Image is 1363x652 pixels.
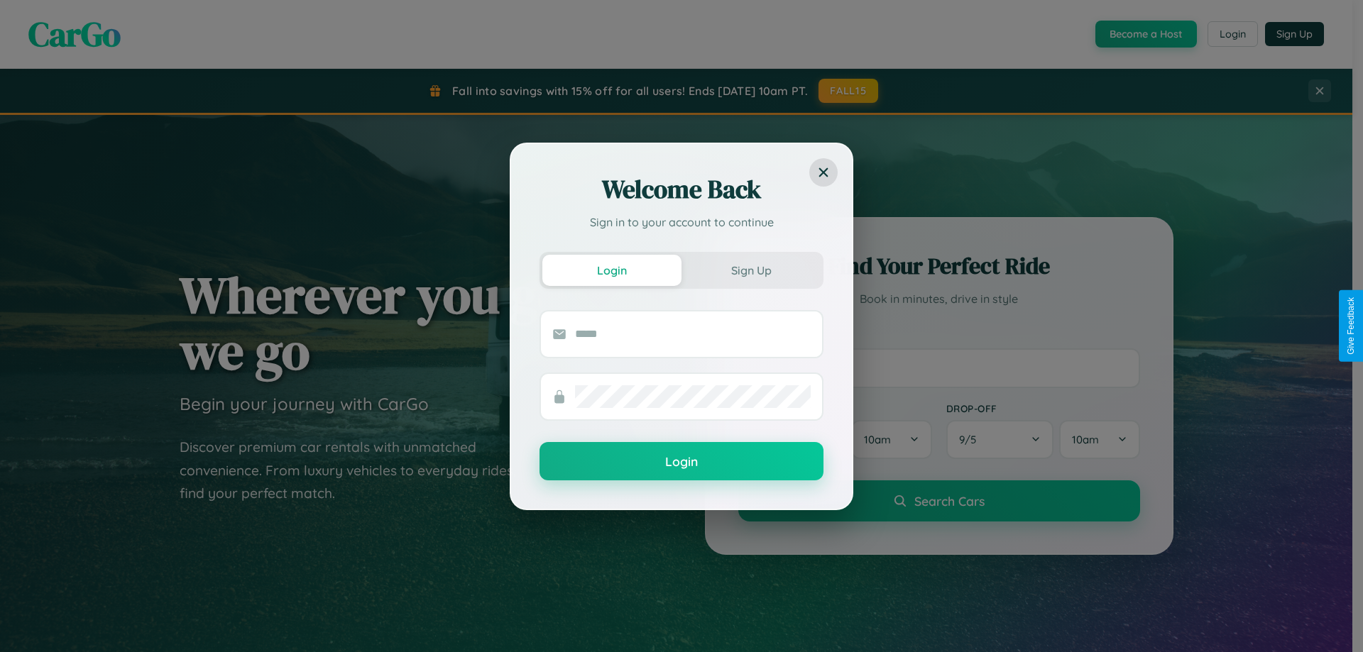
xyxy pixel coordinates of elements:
[681,255,821,286] button: Sign Up
[540,442,823,480] button: Login
[542,255,681,286] button: Login
[540,172,823,206] h2: Welcome Back
[1346,297,1356,355] div: Give Feedback
[540,214,823,231] p: Sign in to your account to continue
